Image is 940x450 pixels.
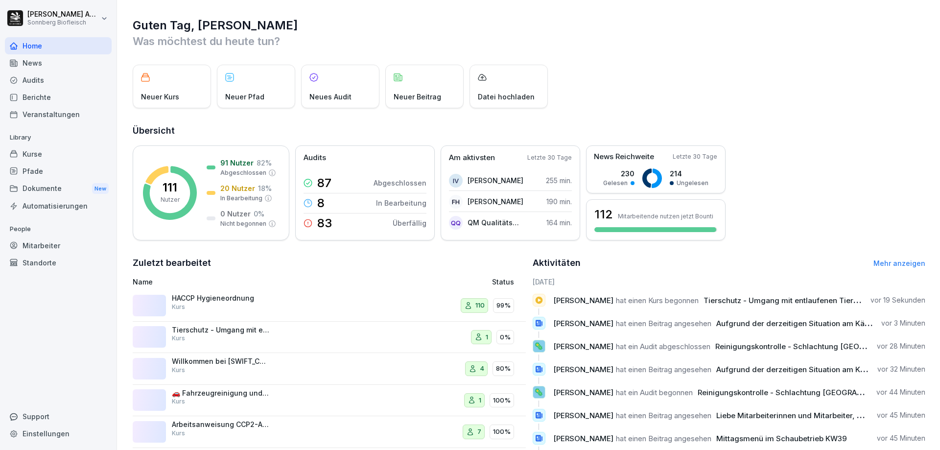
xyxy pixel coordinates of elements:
p: In Bearbeitung [220,194,262,203]
p: Tierschutz - Umgang mit entlaufenen Tieren [172,326,270,334]
h2: Aktivitäten [533,256,581,270]
p: People [5,221,112,237]
span: Mittagsmenü im Schaubetrieb KW39 [716,434,847,443]
a: Mehr anzeigen [873,259,925,267]
p: 83 [317,217,332,229]
p: 99% [496,301,511,310]
p: Status [492,277,514,287]
span: Tierschutz - Umgang mit entlaufenen Tieren [704,296,862,305]
p: 100% [493,396,511,405]
h1: Guten Tag, [PERSON_NAME] [133,18,925,33]
span: hat einen Beitrag angesehen [616,365,711,374]
p: Überfällig [393,218,426,228]
p: 🚗 Fahrzeugreinigung und -kontrolle [172,389,270,398]
a: Home [5,37,112,54]
p: 110 [475,301,485,310]
div: New [92,183,109,194]
a: News [5,54,112,71]
p: Am aktivsten [449,152,495,164]
p: 1 [479,396,481,405]
span: Reinigungskontrolle - Schlachtung [GEOGRAPHIC_DATA] [698,388,898,397]
p: HACCP Hygieneordnung [172,294,270,303]
p: 🦠 [534,385,543,399]
a: Kurse [5,145,112,163]
p: Ungelesen [677,179,708,188]
span: [PERSON_NAME] [553,411,613,420]
span: Reinigungskontrolle - Schlachtung [GEOGRAPHIC_DATA] [715,342,916,351]
a: Pfade [5,163,112,180]
p: vor 19 Sekunden [870,295,925,305]
h3: 112 [594,206,613,223]
a: HACCP HygieneordnungKurs11099% [133,290,526,322]
p: Neuer Kurs [141,92,179,102]
span: [PERSON_NAME] [553,319,613,328]
p: vor 3 Minuten [881,318,925,328]
span: hat einen Beitrag angesehen [616,434,711,443]
p: Neuer Pfad [225,92,264,102]
a: Standorte [5,254,112,271]
p: [PERSON_NAME] Anibas [27,10,99,19]
span: hat einen Beitrag angesehen [616,411,711,420]
p: 164 min. [546,217,572,228]
p: Sonnberg Biofleisch [27,19,99,26]
div: Support [5,408,112,425]
p: Letzte 30 Tage [527,153,572,162]
span: [PERSON_NAME] [553,388,613,397]
p: 255 min. [546,175,572,186]
div: Mitarbeiter [5,237,112,254]
span: [PERSON_NAME] [553,296,613,305]
div: Veranstaltungen [5,106,112,123]
p: Name [133,277,379,287]
p: Neues Audit [309,92,352,102]
p: 1 [486,332,488,342]
span: hat ein Audit abgeschlossen [616,342,710,351]
p: 214 [670,168,708,179]
p: QM Qualitätsmanagement [468,217,524,228]
p: Nicht begonnen [220,219,266,228]
p: 91 Nutzer [220,158,254,168]
p: 4 [480,364,484,374]
p: vor 45 Minuten [877,410,925,420]
p: Letzte 30 Tage [673,152,717,161]
p: 18 % [258,183,272,193]
p: 87 [317,177,331,189]
p: Nutzer [161,195,180,204]
a: Automatisierungen [5,197,112,214]
div: Einstellungen [5,425,112,442]
p: News Reichweite [594,151,654,163]
span: hat einen Kurs begonnen [616,296,699,305]
p: [PERSON_NAME] [468,175,523,186]
a: Audits [5,71,112,89]
p: 7 [477,427,481,437]
p: 20 Nutzer [220,183,255,193]
h2: Zuletzt bearbeitet [133,256,526,270]
p: 🦠 [534,339,543,353]
p: 190 min. [546,196,572,207]
div: QQ [449,216,463,230]
p: Kurs [172,303,185,311]
p: Neuer Beitrag [394,92,441,102]
p: Library [5,130,112,145]
a: Willkommen bei [SWIFT_CODE] BiofleischKurs480% [133,353,526,385]
p: Audits [304,152,326,164]
p: vor 45 Minuten [877,433,925,443]
p: Mitarbeitende nutzen jetzt Bounti [618,213,713,220]
p: Kurs [172,334,185,343]
p: vor 44 Minuten [876,387,925,397]
div: Dokumente [5,180,112,198]
a: Arbeitsanweisung CCP2-AbtrocknungKurs7100% [133,416,526,448]
p: Kurs [172,366,185,375]
p: 80% [496,364,511,374]
a: Berichte [5,89,112,106]
p: Arbeitsanweisung CCP2-Abtrocknung [172,420,270,429]
p: 111 [163,182,177,193]
div: FH [449,195,463,209]
p: [PERSON_NAME] [468,196,523,207]
a: Tierschutz - Umgang mit entlaufenen TierenKurs10% [133,322,526,354]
